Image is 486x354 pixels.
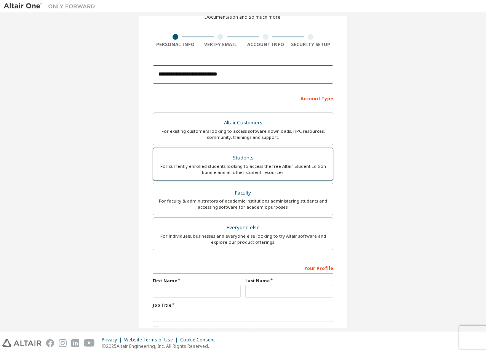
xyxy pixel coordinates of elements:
div: Account Info [243,42,288,48]
div: Faculty [158,188,328,198]
img: instagram.svg [59,339,67,347]
div: Privacy [102,337,124,343]
div: Your Profile [153,262,333,274]
div: For individuals, businesses and everyone else looking to try Altair software and explore our prod... [158,233,328,245]
div: Security Setup [288,42,334,48]
div: Personal Info [153,42,198,48]
div: For faculty & administrators of academic institutions administering students and accessing softwa... [158,198,328,210]
div: For currently enrolled students looking to access the free Altair Student Edition bundle and all ... [158,163,328,175]
label: I accept the [153,327,251,333]
div: Website Terms of Use [124,337,180,343]
label: First Name [153,278,241,284]
img: facebook.svg [46,339,54,347]
img: altair_logo.svg [2,339,42,347]
div: Everyone else [158,222,328,233]
div: Account Type [153,92,333,104]
div: For existing customers looking to access software downloads, HPC resources, community, trainings ... [158,128,328,140]
a: End-User License Agreement [187,327,251,333]
img: Altair One [4,2,99,10]
div: Altair Customers [158,117,328,128]
div: Cookie Consent [180,337,219,343]
img: youtube.svg [84,339,95,347]
label: Job Title [153,302,333,308]
div: Verify Email [198,42,243,48]
label: Last Name [245,278,333,284]
p: © 2025 Altair Engineering, Inc. All Rights Reserved. [102,343,219,349]
div: Students [158,153,328,163]
img: linkedin.svg [71,339,79,347]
